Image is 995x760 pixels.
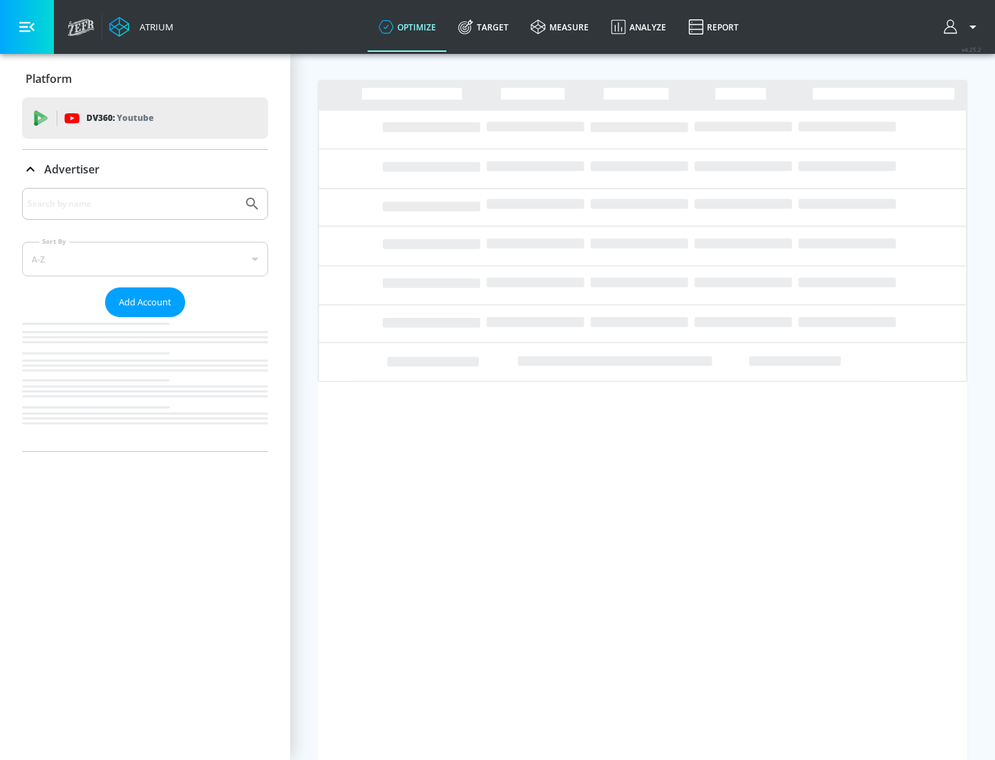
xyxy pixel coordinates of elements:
div: Advertiser [22,150,268,189]
button: Add Account [105,287,185,317]
label: Sort By [39,237,69,246]
p: Advertiser [44,162,99,177]
p: Platform [26,71,72,86]
a: Target [447,2,520,52]
div: Platform [22,59,268,98]
p: Youtube [117,111,153,125]
div: DV360: Youtube [22,97,268,139]
a: optimize [368,2,447,52]
p: DV360: [86,111,153,126]
a: Report [677,2,750,52]
div: Atrium [134,21,173,33]
div: A-Z [22,242,268,276]
a: Atrium [109,17,173,37]
div: Advertiser [22,188,268,451]
span: Add Account [119,294,171,310]
input: Search by name [28,195,237,213]
a: measure [520,2,600,52]
nav: list of Advertiser [22,317,268,451]
a: Analyze [600,2,677,52]
span: v 4.25.2 [962,46,981,53]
